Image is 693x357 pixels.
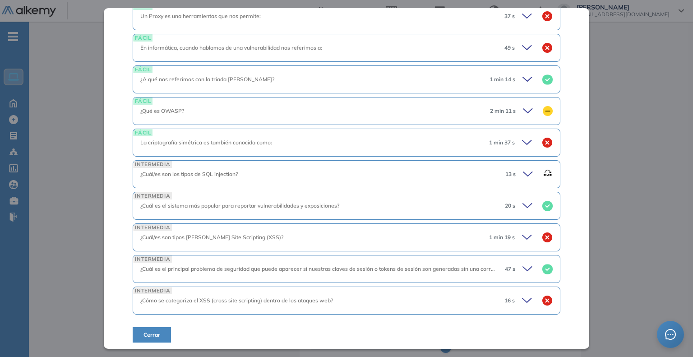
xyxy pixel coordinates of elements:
span: FÁCIL [133,129,152,136]
span: 16 s [504,297,515,305]
span: INTERMEDIA [133,192,172,199]
span: ¿Cuál/es son tipos [PERSON_NAME] Site Scripting (XSS)? [140,234,283,241]
span: La criptografía simétrica es también conocida como: [140,139,272,146]
span: ¿Qué es OWASP? [140,107,184,114]
button: Cerrar [133,327,171,343]
span: En informática, cuando hablamos de una vulnerabilidad nos referimos a: [140,44,322,51]
span: message [665,329,676,340]
span: 37 s [504,12,515,20]
span: 2 min 11 s [490,107,516,115]
span: 1 min 14 s [490,75,515,83]
span: INTERMEDIA [133,287,172,294]
span: FÁCIL [133,66,152,73]
span: Un Proxy es una herramientas que nos permite: [140,13,261,19]
span: 20 s [505,202,515,210]
span: INTERMEDIA [133,161,172,167]
span: FÁCIL [133,34,152,41]
span: 47 s [505,265,515,273]
span: 1 min 19 s [489,233,515,241]
span: INTERMEDIA [133,255,172,262]
span: ¿Cuál es el principal problema de seguridad que puede aparecer si nuestras claves de sesión o tok... [140,265,605,272]
span: ¿A qué nos referimos con la triada [PERSON_NAME]? [140,76,274,83]
span: FÁCIL [133,97,152,104]
span: ¿Cómo se categoriza el XSS (cross site scripting) dentro de los ataques web? [140,297,333,304]
span: INTERMEDIA [133,224,172,231]
span: Cerrar [143,331,160,339]
span: 1 min 37 s [489,139,515,147]
span: 49 s [504,44,515,52]
span: ¿Cuál es el sistema más popular para reportar vulnerabilidades y exposiciones? [140,202,339,209]
span: ¿Cuál/es son los tipos de SQL injection? [140,171,238,177]
span: 13 s [505,170,516,178]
